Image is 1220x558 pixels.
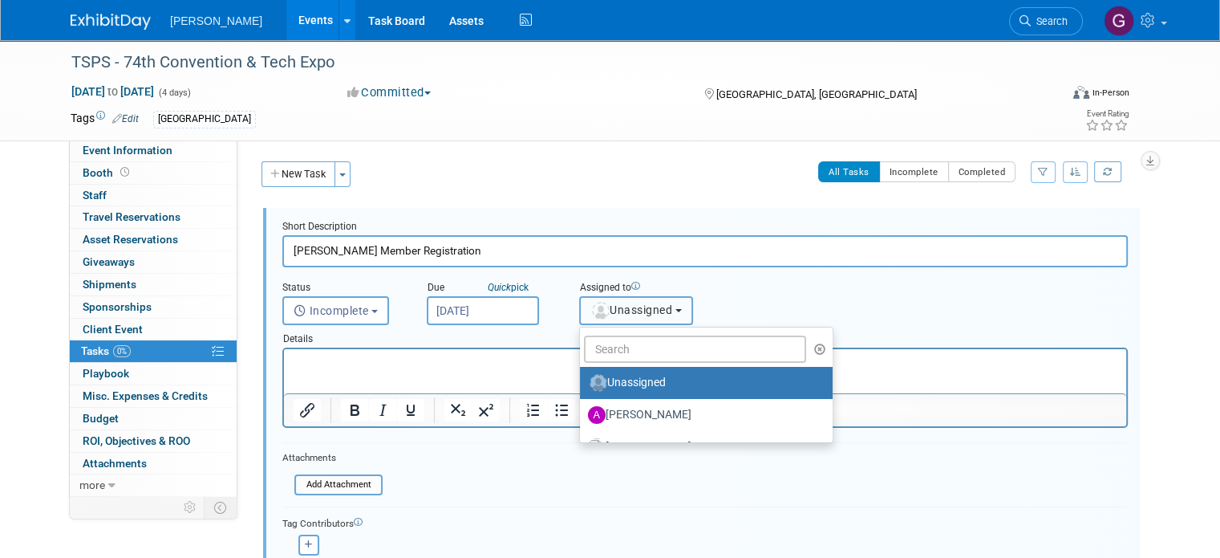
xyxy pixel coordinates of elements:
[282,296,389,325] button: Incomplete
[590,303,672,316] span: Unassigned
[83,412,119,425] span: Budget
[70,408,237,430] a: Budget
[70,340,237,362] a: Tasks0%
[1104,6,1134,36] img: Genee' Mengarelli
[584,336,806,363] input: Search
[83,233,178,246] span: Asset Reservations
[590,374,607,392] img: Unassigned-User-Icon.png
[83,255,135,268] span: Giveaways
[1085,110,1129,118] div: Event Rating
[282,220,1128,235] div: Short Description
[83,189,107,202] span: Staff
[282,325,1128,348] div: Details
[70,274,237,295] a: Shipments
[818,161,880,182] button: All Tasks
[153,111,256,128] div: [GEOGRAPHIC_DATA]
[342,84,437,101] button: Committed
[579,296,693,325] button: Unassigned
[294,399,321,422] button: Insert/edit link
[427,281,555,296] div: Due
[70,385,237,407] a: Misc. Expenses & Credits
[70,140,237,161] a: Event Information
[444,399,472,422] button: Subscript
[83,434,190,447] span: ROI, Objectives & ROO
[71,14,151,30] img: ExhibitDay
[548,399,575,422] button: Bullet list
[716,88,917,100] span: [GEOGRAPHIC_DATA], [GEOGRAPHIC_DATA]
[157,88,191,98] span: (4 days)
[117,166,132,178] span: Booth not reserved yet
[397,399,424,422] button: Underline
[83,166,132,179] span: Booth
[484,281,532,294] a: Quickpick
[282,451,383,465] div: Attachments
[1073,86,1089,99] img: Format-Inperson.png
[70,162,237,184] a: Booth
[488,282,511,293] i: Quick
[79,479,105,491] span: more
[70,229,237,250] a: Asset Reservations
[113,345,131,357] span: 0%
[71,110,139,128] td: Tags
[588,402,817,428] label: [PERSON_NAME]
[261,161,335,187] button: New Task
[71,84,155,99] span: [DATE] [DATE]
[1031,15,1068,27] span: Search
[83,389,208,402] span: Misc. Expenses & Credits
[588,434,817,460] label: [PERSON_NAME]
[520,399,547,422] button: Numbered list
[588,406,606,424] img: A.jpg
[112,113,139,124] a: Edit
[284,349,1126,393] iframe: Rich Text Area
[83,323,143,336] span: Client Event
[83,367,129,380] span: Playbook
[70,453,237,475] a: Attachments
[282,235,1128,267] input: Name of task or a short description
[66,48,1040,77] div: TSPS - 74th Convention & Tech Expo
[70,319,237,340] a: Client Event
[282,514,1128,531] div: Tag Contributors
[83,278,136,291] span: Shipments
[70,363,237,385] a: Playbook
[369,399,396,422] button: Italic
[588,370,817,396] label: Unassigned
[70,296,237,318] a: Sponsorships
[341,399,368,422] button: Bold
[70,251,237,273] a: Giveaways
[105,85,120,98] span: to
[948,161,1016,182] button: Completed
[879,161,949,182] button: Incomplete
[70,430,237,452] a: ROI, Objectives & ROO
[205,497,237,518] td: Toggle Event Tabs
[294,304,369,317] span: Incomplete
[70,206,237,228] a: Travel Reservations
[83,144,172,157] span: Event Information
[1092,87,1129,99] div: In-Person
[1009,7,1083,35] a: Search
[81,344,131,357] span: Tasks
[579,281,772,296] div: Assigned to
[83,300,152,313] span: Sponsorships
[83,457,147,470] span: Attachments
[83,210,180,223] span: Travel Reservations
[472,399,500,422] button: Superscript
[70,185,237,206] a: Staff
[427,296,539,325] input: Due Date
[973,83,1129,108] div: Event Format
[170,14,262,27] span: [PERSON_NAME]
[282,281,403,296] div: Status
[176,497,205,518] td: Personalize Event Tab Strip
[70,475,237,496] a: more
[1094,161,1121,182] a: Refresh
